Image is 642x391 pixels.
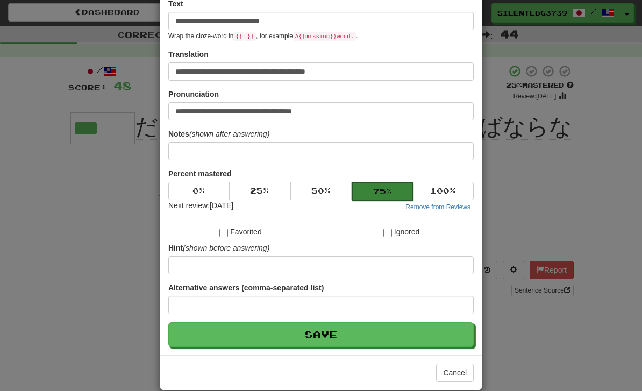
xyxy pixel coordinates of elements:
[168,168,232,179] label: Percent mastered
[436,364,474,382] button: Cancel
[189,130,269,138] em: (shown after answering)
[168,89,219,99] label: Pronunciation
[219,229,228,237] input: Favorited
[168,243,269,253] label: Hint
[402,201,474,213] button: Remove from Reviews
[290,182,352,200] button: 50%
[293,32,356,41] code: A {{ missing }} word.
[233,32,245,41] code: {{
[245,32,256,41] code: }}
[168,182,230,200] button: 0%
[168,182,474,200] div: Percent mastered
[412,182,474,200] button: 100%
[219,226,261,237] label: Favorited
[168,200,233,213] div: Next review: [DATE]
[230,182,291,200] button: 25%
[383,229,392,237] input: Ignored
[352,182,413,201] button: 75%
[168,282,324,293] label: Alternative answers (comma-separated list)
[183,244,269,252] em: (shown before answering)
[168,322,474,347] button: Save
[168,129,269,139] label: Notes
[383,226,419,237] label: Ignored
[168,32,358,40] small: Wrap the cloze-word in , for example .
[168,49,209,60] label: Translation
